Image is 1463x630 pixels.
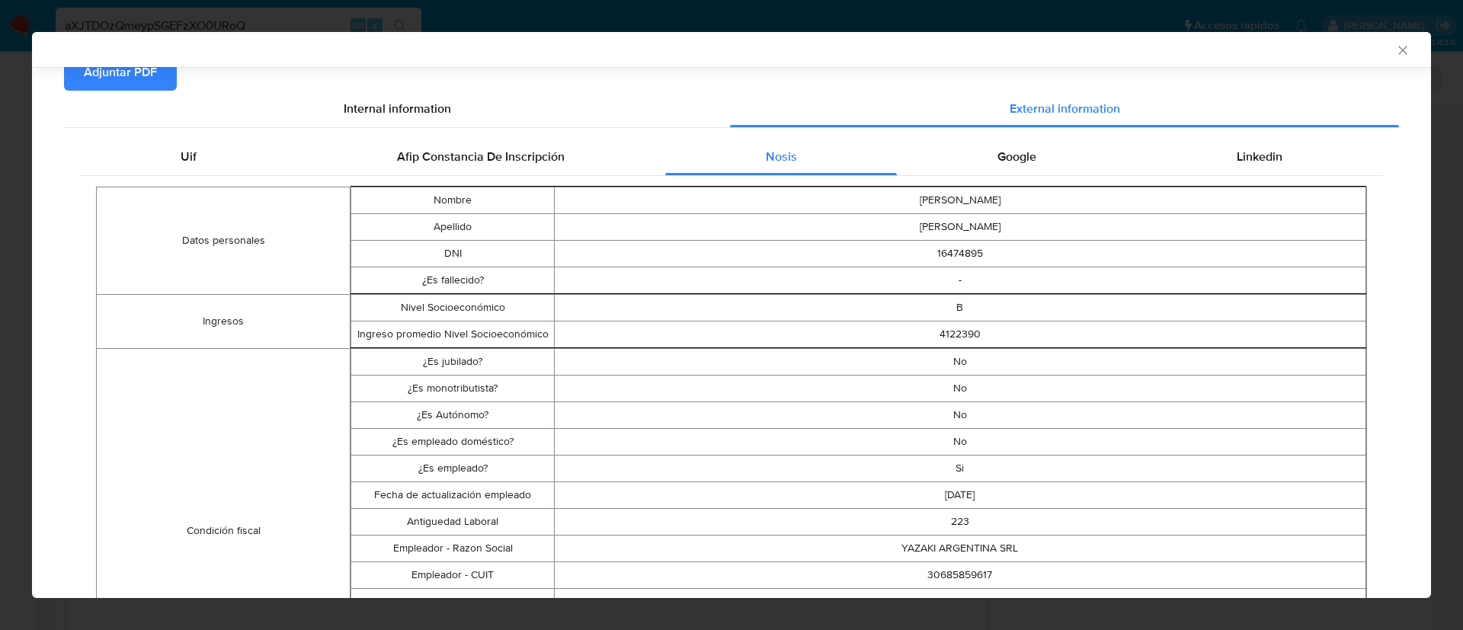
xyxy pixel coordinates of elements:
[351,348,554,375] td: ¿Es jubilado?
[554,267,1365,293] td: -
[554,294,1365,321] td: B
[1010,100,1120,117] span: External information
[351,481,554,508] td: Fecha de actualización empleado
[397,148,565,165] span: Afip Constancia De Inscripción
[554,535,1365,561] td: YAZAKI ARGENTINA SRL
[554,375,1365,401] td: No
[351,428,554,455] td: ¿Es empleado doméstico?
[1237,148,1282,165] span: Linkedin
[554,401,1365,428] td: No
[1395,43,1409,56] button: Cerrar ventana
[351,240,554,267] td: DNI
[554,588,1365,615] td: 1034
[554,321,1365,347] td: 4122390
[554,348,1365,375] td: No
[64,91,1399,127] div: Detailed info
[344,100,451,117] span: Internal information
[80,139,1383,175] div: Detailed external info
[554,455,1365,481] td: Si
[181,148,197,165] span: Uif
[554,428,1365,455] td: No
[554,508,1365,535] td: 223
[32,32,1431,598] div: closure-recommendation-modal
[997,148,1036,165] span: Google
[351,267,554,293] td: ¿Es fallecido?
[64,54,177,91] button: Adjuntar PDF
[351,561,554,588] td: Empleador - CUIT
[351,455,554,481] td: ¿Es empleado?
[351,535,554,561] td: Empleador - Razon Social
[84,56,157,89] span: Adjuntar PDF
[351,401,554,428] td: ¿Es Autónomo?
[97,294,351,348] td: Ingresos
[554,213,1365,240] td: [PERSON_NAME]
[351,375,554,401] td: ¿Es monotributista?
[554,481,1365,508] td: [DATE]
[554,240,1365,267] td: 16474895
[351,213,554,240] td: Apellido
[766,148,797,165] span: Nosis
[351,508,554,535] td: Antiguedad Laboral
[554,561,1365,588] td: 30685859617
[97,187,351,294] td: Datos personales
[351,187,554,213] td: Nombre
[351,294,554,321] td: Nivel Socioeconómico
[554,187,1365,213] td: [PERSON_NAME]
[351,321,554,347] td: Ingreso promedio Nivel Socioeconómico
[351,588,554,615] td: Cantidad Empleados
